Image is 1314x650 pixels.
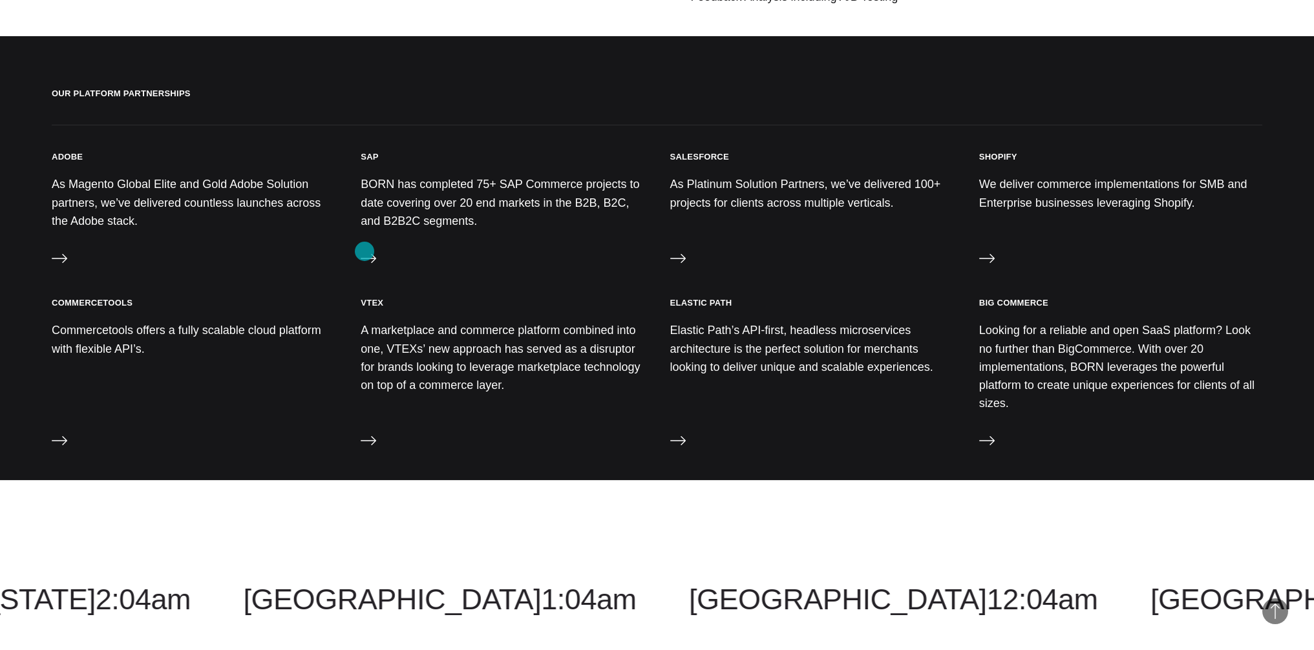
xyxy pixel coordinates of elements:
[52,297,132,308] h3: Commercetools
[979,175,1262,211] p: We deliver commerce implementations for SMB and Enterprise businesses leveraging Shopify.
[52,321,335,357] p: Commercetools offers a fully scalable cloud platform with flexible API’s.
[670,321,953,376] p: Elastic Path’s API-first, headless microservices architecture is the perfect solution for merchan...
[689,583,1098,616] a: [GEOGRAPHIC_DATA]12:04am
[670,175,953,211] p: As Platinum Solution Partners, we’ve delivered 100+ projects for clients across multiple verticals.
[361,151,379,162] h3: SAP
[987,583,1098,616] span: 12:04am
[243,583,636,616] a: [GEOGRAPHIC_DATA]1:04am
[1262,598,1288,624] button: Back to Top
[979,321,1262,412] p: Looking for a reliable and open SaaS platform? Look no further than BigCommerce. With over 20 imp...
[52,175,335,230] p: As Magento Global Elite and Gold Adobe Solution partners, we’ve delivered countless launches acro...
[670,151,729,162] h3: Salesforce
[979,151,1017,162] h3: Shopify
[361,321,644,394] p: A marketplace and commerce platform combined into one, VTEXs’ new approach has served as a disrup...
[361,297,383,308] h3: VTEX
[52,88,1262,125] h2: Our Platform Partnerships
[541,583,636,616] span: 1:04am
[979,297,1048,308] h3: Big Commerce
[670,297,732,308] h3: Elastic Path
[52,151,83,162] h3: Adobe
[96,583,191,616] span: 2:04am
[361,175,644,230] p: BORN has completed 75+ SAP Commerce projects to date covering over 20 end markets in the B2B, B2C...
